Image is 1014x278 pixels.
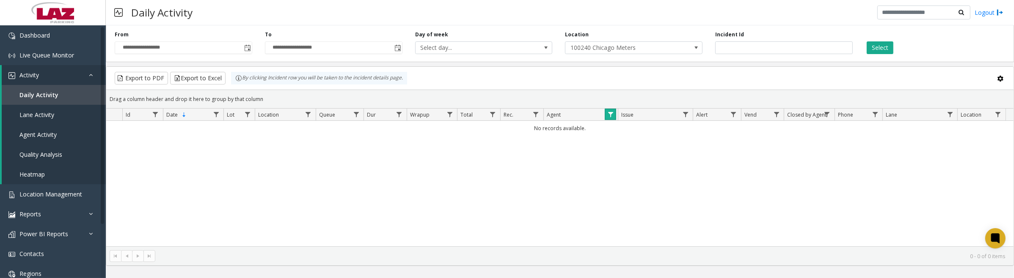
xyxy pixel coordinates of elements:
[8,72,15,79] img: 'icon'
[106,121,1014,136] td: No records available.
[242,42,252,54] span: Toggle popup
[2,144,106,164] a: Quality Analysis
[227,111,234,118] span: Lot
[944,109,956,120] a: Lane Filter Menu
[565,42,675,54] span: 100240 Chicago Meters
[771,109,782,120] a: Vend Filter Menu
[869,109,881,120] a: Phone Filter Menu
[680,109,691,120] a: Issue Filter Menu
[19,170,45,178] span: Heatmap
[242,109,253,120] a: Lot Filter Menu
[410,111,430,118] span: Wrapup
[415,31,448,38] label: Day of week
[19,31,50,39] span: Dashboard
[416,42,525,54] span: Select day...
[8,271,15,278] img: 'icon'
[319,111,335,118] span: Queue
[19,71,39,79] span: Activity
[728,109,739,120] a: Alert Filter Menu
[8,211,15,218] img: 'icon'
[231,72,407,84] div: By clicking Incident row you will be taken to the incident details page.
[19,270,41,278] span: Regions
[19,250,44,258] span: Contacts
[166,111,178,118] span: Date
[265,31,272,38] label: To
[2,125,106,144] a: Agent Activity
[170,72,226,84] button: Export to Excel
[487,109,499,120] a: Total Filter Menu
[8,191,15,198] img: 'icon'
[367,111,376,118] span: Dur
[821,109,833,120] a: Closed by Agent Filter Menu
[744,111,757,118] span: Vend
[19,51,74,59] span: Live Queue Monitor
[886,111,898,118] span: Lane
[867,41,893,54] button: Select
[992,109,1004,120] a: Location Filter Menu
[461,111,473,118] span: Total
[547,111,561,118] span: Agent
[696,111,708,118] span: Alert
[975,8,1003,17] a: Logout
[444,109,455,120] a: Wrapup Filter Menu
[2,164,106,184] a: Heatmap
[127,2,197,23] h3: Daily Activity
[8,33,15,39] img: 'icon'
[530,109,541,120] a: Rec. Filter Menu
[19,210,41,218] span: Reports
[565,31,589,38] label: Location
[2,105,106,125] a: Lane Activity
[394,109,405,120] a: Dur Filter Menu
[19,150,62,158] span: Quality Analysis
[997,8,1003,17] img: logout
[19,230,68,238] span: Power BI Reports
[114,2,123,23] img: pageIcon
[8,231,15,238] img: 'icon'
[19,131,57,139] span: Agent Activity
[2,85,106,105] a: Daily Activity
[8,251,15,258] img: 'icon'
[115,31,129,38] label: From
[19,91,58,99] span: Daily Activity
[160,253,1005,260] kendo-pager-info: 0 - 0 of 0 items
[150,109,161,120] a: Id Filter Menu
[838,111,853,118] span: Phone
[19,111,54,119] span: Lane Activity
[2,65,106,85] a: Activity
[303,109,314,120] a: Location Filter Menu
[788,111,827,118] span: Closed by Agent
[210,109,222,120] a: Date Filter Menu
[715,31,744,38] label: Incident Id
[126,111,130,118] span: Id
[106,92,1014,106] div: Drag a column header and drop it here to group by that column
[393,42,402,54] span: Toggle popup
[181,112,187,118] span: Sortable
[259,111,279,118] span: Location
[115,72,168,84] button: Export to PDF
[235,75,242,82] img: infoIcon.svg
[961,111,982,118] span: Location
[622,111,634,118] span: Issue
[350,109,362,120] a: Queue Filter Menu
[605,109,616,120] a: Agent Filter Menu
[106,109,1014,246] div: Data table
[504,111,513,118] span: Rec.
[8,52,15,59] img: 'icon'
[19,190,82,198] span: Location Management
